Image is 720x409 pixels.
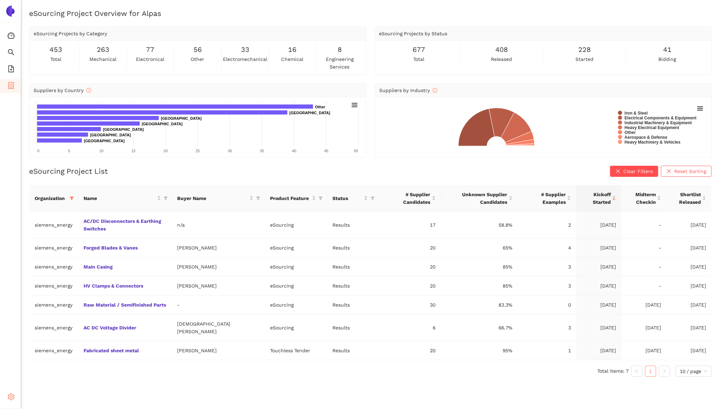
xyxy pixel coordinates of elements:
[228,149,232,153] text: 30
[35,194,67,202] span: Organization
[369,193,376,203] span: filter
[8,46,15,60] span: search
[622,315,667,341] td: [DATE]
[8,80,15,93] span: container
[172,276,265,296] td: [PERSON_NAME]
[264,296,327,315] td: eSourcing
[622,212,667,238] td: -
[327,238,379,257] td: Results
[172,296,265,315] td: -
[84,139,125,143] text: [GEOGRAPHIC_DATA]
[29,8,712,18] h2: eSourcing Project Overview for Alpas
[413,44,425,55] span: 677
[162,193,169,203] span: filter
[315,105,326,109] text: Other
[327,276,379,296] td: Results
[491,55,512,63] span: released
[582,191,611,206] span: Kickoff Started
[674,167,706,175] span: Reset Sorting
[576,276,622,296] td: [DATE]
[172,212,265,238] td: n/a
[34,88,91,93] span: Suppliers by Country
[327,296,379,315] td: Results
[5,6,16,17] img: Logo
[164,149,168,153] text: 20
[196,149,200,153] text: 25
[172,341,265,360] td: [PERSON_NAME]
[191,55,204,63] span: other
[622,341,667,360] td: [DATE]
[255,193,262,203] span: filter
[68,149,70,153] text: 5
[172,257,265,276] td: [PERSON_NAME]
[172,185,265,212] th: this column's title is Buyer Name,this column is sortable
[433,88,437,93] span: info-circle
[576,238,622,257] td: [DATE]
[616,169,621,174] span: close
[319,196,323,200] span: filter
[292,149,296,153] text: 40
[623,167,653,175] span: Clear Filters
[625,135,668,140] text: Aerospace & Defense
[256,196,260,200] span: filter
[622,296,667,315] td: [DATE]
[635,369,639,373] span: left
[441,315,518,341] td: 66.7%
[625,116,696,120] text: Electrical Components & Equipment
[576,257,622,276] td: [DATE]
[441,276,518,296] td: 85%
[659,366,670,377] li: Next Page
[264,341,327,360] td: Touchless Tender
[164,196,168,200] span: filter
[90,133,131,137] text: [GEOGRAPHIC_DATA]
[575,55,593,63] span: started
[332,194,363,202] span: Status
[97,44,109,55] span: 263
[86,88,91,93] span: info-circle
[597,366,628,377] li: Total items: 7
[264,238,327,257] td: eSourcing
[576,315,622,341] td: [DATE]
[441,212,518,238] td: 58.8%
[441,238,518,257] td: 65%
[8,63,15,77] span: file-add
[29,238,78,257] td: siemens_energy
[413,55,424,63] span: total
[667,257,712,276] td: [DATE]
[495,44,508,55] span: 408
[8,30,15,44] span: dashboard
[264,257,327,276] td: eSourcing
[631,366,642,377] li: Previous Page
[625,120,692,125] text: Industrial Machinery & Equipment
[354,149,358,153] text: 50
[645,366,656,376] a: 1
[50,44,62,55] span: 453
[610,166,658,177] button: closeClear Filters
[379,315,441,341] td: 6
[172,315,265,341] td: [DEMOGRAPHIC_DATA][PERSON_NAME]
[622,257,667,276] td: -
[29,276,78,296] td: siemens_energy
[289,111,330,115] text: [GEOGRAPHIC_DATA]
[625,125,679,130] text: Heavy Electrical Equipment
[667,341,712,360] td: [DATE]
[578,44,591,55] span: 228
[318,55,362,71] span: engineering services
[518,276,576,296] td: 3
[327,212,379,238] td: Results
[662,369,667,373] span: right
[324,149,328,153] text: 45
[441,341,518,360] td: 95%
[50,55,61,63] span: total
[29,315,78,341] td: siemens_energy
[264,315,327,341] td: eSourcing
[193,44,202,55] span: 56
[379,257,441,276] td: 20
[177,194,249,202] span: Buyer Name
[379,212,441,238] td: 17
[518,341,576,360] td: 1
[264,276,327,296] td: eSourcing
[518,315,576,341] td: 3
[338,44,342,55] span: 8
[8,391,15,405] span: setting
